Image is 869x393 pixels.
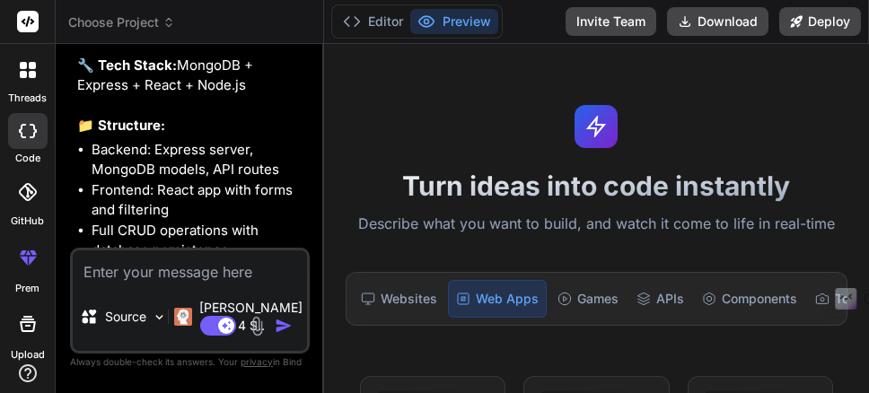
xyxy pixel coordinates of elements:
button: Deploy [779,7,861,36]
div: Components [695,280,804,318]
div: Games [550,280,626,318]
div: Websites [354,280,444,318]
label: GitHub [11,214,44,229]
label: prem [15,281,39,296]
button: Editor [336,9,410,34]
p: Source [105,308,146,326]
button: Download [667,7,768,36]
label: code [15,151,40,166]
p: Describe what you want to build, and watch it come to life in real-time [335,213,858,236]
li: Full CRUD operations with database persistence [92,221,306,261]
img: Pick Models [152,310,167,325]
div: APIs [629,280,691,318]
strong: 📁 Structure: [77,117,165,134]
p: [PERSON_NAME] 4 S.. [199,299,303,335]
p: Always double-check its answers. Your in Bind [70,354,310,371]
div: Web Apps [448,280,547,318]
img: Claude 4 Sonnet [174,308,192,326]
span: Choose Project [68,13,175,31]
button: Preview [410,9,498,34]
li: Frontend: React app with forms and filtering [92,180,306,221]
img: icon [275,317,293,335]
span: privacy [241,356,273,367]
li: Backend: Express server, MongoDB models, API routes [92,140,306,180]
button: Invite Team [566,7,656,36]
label: threads [8,91,47,106]
strong: 🔧 Tech Stack: [77,57,177,74]
label: Upload [11,347,45,362]
h1: Turn ideas into code instantly [335,170,858,202]
img: attachment [247,316,268,336]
